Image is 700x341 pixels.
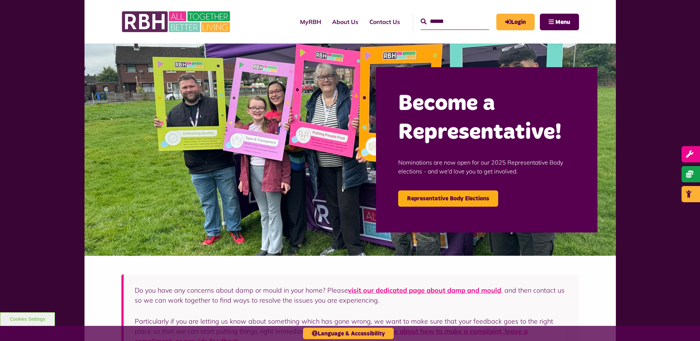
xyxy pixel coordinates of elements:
button: Language & Accessibility [303,328,394,339]
button: Navigation [540,14,579,30]
h2: Become a Representative! [398,89,575,147]
p: Nominations are now open for our 2025 Representative Body elections - and we'd love you to get in... [398,147,575,187]
p: Do you have any concerns about damp or mould in your home? Please , and then contact us so we can... [135,285,568,305]
img: RBH [121,7,232,36]
img: Image (22) [85,44,616,256]
a: Representative Body Elections [398,190,498,207]
a: About Us [327,12,364,32]
a: MyRBH [496,14,535,30]
iframe: Netcall Web Assistant for live chat [667,308,700,341]
span: Menu [555,19,570,25]
a: MyRBH [294,12,327,32]
a: Contact Us [364,12,406,32]
a: visit our dedicated page about damp and mould [348,286,501,294]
